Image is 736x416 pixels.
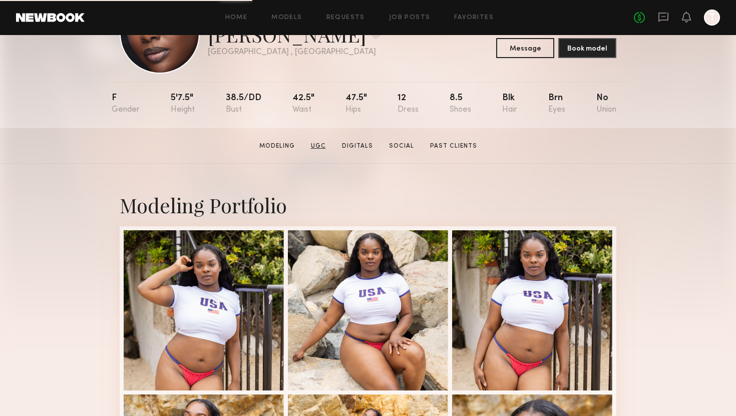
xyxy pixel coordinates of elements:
[307,142,330,151] a: UGC
[398,94,419,114] div: 12
[326,15,365,21] a: Requests
[345,94,367,114] div: 47.5"
[389,15,431,21] a: Job Posts
[502,94,517,114] div: Blk
[120,192,616,218] div: Modeling Portfolio
[226,94,261,114] div: 38.5/dd
[271,15,302,21] a: Models
[450,94,471,114] div: 8.5
[426,142,481,151] a: Past Clients
[704,10,720,26] a: T
[225,15,248,21] a: Home
[385,142,418,151] a: Social
[454,15,494,21] a: Favorites
[548,94,565,114] div: Brn
[292,94,314,114] div: 42.5"
[496,38,554,58] button: Message
[338,142,377,151] a: Digitals
[596,94,616,114] div: No
[208,48,381,57] div: [GEOGRAPHIC_DATA] , [GEOGRAPHIC_DATA]
[255,142,299,151] a: Modeling
[112,94,140,114] div: F
[558,38,616,58] button: Book model
[171,94,195,114] div: 5'7.5"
